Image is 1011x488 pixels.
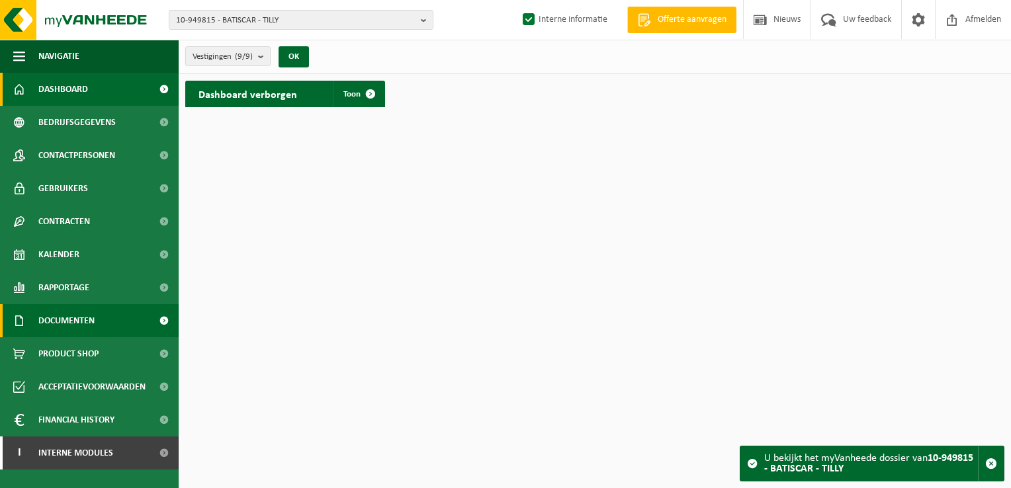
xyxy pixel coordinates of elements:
span: Gebruikers [38,172,88,205]
a: Offerte aanvragen [627,7,736,33]
span: Contracten [38,205,90,238]
span: Financial History [38,403,114,436]
span: Dashboard [38,73,88,106]
span: Toon [343,90,361,99]
span: Kalender [38,238,79,271]
button: 10-949815 - BATISCAR - TILLY [169,10,433,30]
span: 10-949815 - BATISCAR - TILLY [176,11,416,30]
span: Acceptatievoorwaarden [38,370,146,403]
span: Navigatie [38,40,79,73]
span: Bedrijfsgegevens [38,106,116,139]
span: I [13,436,25,469]
span: Documenten [38,304,95,337]
span: Interne modules [38,436,113,469]
h2: Dashboard verborgen [185,81,310,106]
count: (9/9) [235,52,253,61]
div: U bekijkt het myVanheede dossier van [764,446,978,481]
button: Vestigingen(9/9) [185,46,271,66]
span: Rapportage [38,271,89,304]
strong: 10-949815 - BATISCAR - TILLY [764,453,973,474]
a: Toon [333,81,384,107]
span: Contactpersonen [38,139,115,172]
label: Interne informatie [520,10,607,30]
span: Product Shop [38,337,99,370]
span: Vestigingen [193,47,253,67]
button: OK [279,46,309,67]
span: Offerte aanvragen [654,13,730,26]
